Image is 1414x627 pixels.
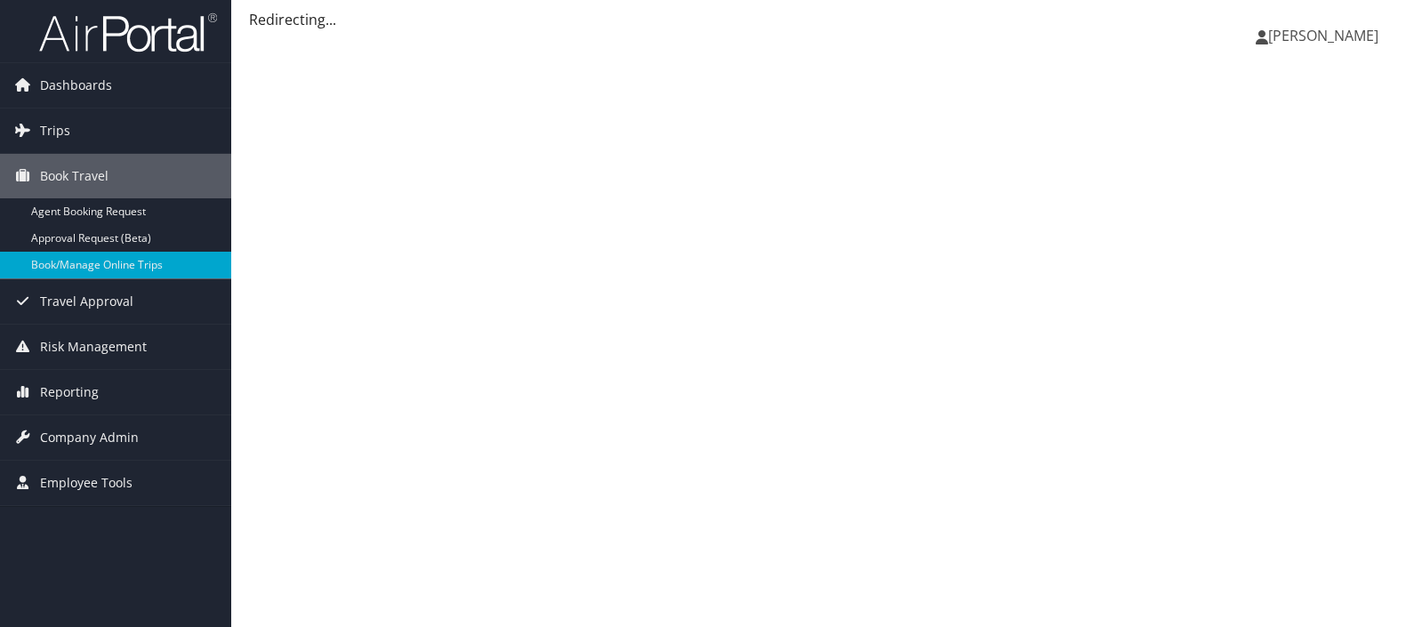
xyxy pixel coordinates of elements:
[40,415,139,460] span: Company Admin
[39,12,217,53] img: airportal-logo.png
[40,279,133,324] span: Travel Approval
[40,63,112,108] span: Dashboards
[40,325,147,369] span: Risk Management
[1268,26,1378,45] span: [PERSON_NAME]
[40,109,70,153] span: Trips
[40,461,133,505] span: Employee Tools
[249,9,1396,30] div: Redirecting...
[1256,9,1396,62] a: [PERSON_NAME]
[40,154,108,198] span: Book Travel
[40,370,99,414] span: Reporting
